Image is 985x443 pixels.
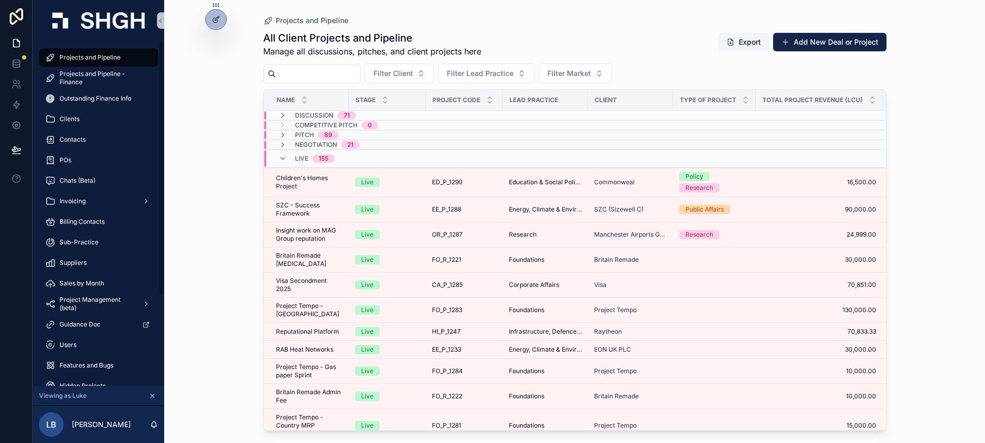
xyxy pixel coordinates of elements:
[594,306,667,314] a: Project Tempo
[594,230,667,239] a: Manchester Airports Group
[432,281,497,289] a: CA_P_1285
[295,131,314,139] span: Pitch
[361,178,373,187] div: Live
[39,336,158,354] a: Users
[594,421,637,430] span: Project Tempo
[509,281,559,289] span: Corporate Affairs
[295,111,333,120] span: Discussion
[509,256,544,264] span: Foundations
[432,328,497,336] a: HI_P_1247
[39,151,158,169] a: POs
[39,171,158,190] a: Chats (Beta)
[432,256,497,264] a: FO_R_1221
[762,306,876,314] a: 130,000.00
[60,341,76,349] span: Users
[594,205,667,214] a: SZC (Sizewell C)
[594,328,667,336] a: Raytheon
[432,256,461,264] span: FO_R_1221
[432,421,497,430] a: FO_P_1281
[39,69,158,87] a: Projects and Pipeline - Finance
[39,192,158,210] a: Invoicing
[762,328,876,336] a: 70,833.33
[594,392,639,400] span: Britain Remade
[276,174,343,190] span: Children's Homes Project
[432,367,463,375] span: FO_P_1284
[355,255,420,264] a: Live
[355,367,420,376] a: Live
[509,392,544,400] span: Foundations
[762,205,876,214] a: 90,000.00
[432,392,497,400] a: FO_R_1222
[679,230,750,239] a: Research
[60,238,98,246] span: Sub-Practice
[547,68,591,79] span: Filter Market
[762,230,876,239] span: 24,999.00
[762,96,863,104] span: Total Project Revenue (LCU)
[594,178,635,186] span: Commonweal
[263,31,481,45] h1: All Client Projects and Pipeline
[60,53,121,62] span: Projects and Pipeline
[762,421,876,430] a: 15,000.00
[39,254,158,272] a: Suppliers
[295,155,308,163] span: Live
[432,178,463,186] span: ED_P_1290
[594,281,606,289] span: Visa
[276,328,343,336] a: Reputational Platform
[60,320,101,329] span: Guidance Doc
[762,281,876,289] a: 70,851.00
[39,295,158,313] a: Project Management (beta)
[39,130,158,149] a: Contacts
[361,367,373,376] div: Live
[509,205,582,214] a: Energy, Climate & Environment
[432,205,497,214] a: EE_P_1288
[361,255,373,264] div: Live
[276,413,343,438] a: Project Tempo - Country MRP Dashboards
[595,96,617,104] span: Client
[60,259,87,267] span: Suppliers
[263,15,348,26] a: Projects and Pipeline
[594,367,667,375] a: Project Tempo
[438,64,535,83] button: Select Button
[39,315,158,334] a: Guidance Doc
[594,345,667,354] a: EON UK PLC
[594,345,631,354] span: EON UK PLC
[762,178,876,186] a: 16,500.00
[685,172,703,181] div: Policy
[509,345,582,354] a: Energy, Climate & Environment
[276,345,343,354] a: RAB Heat Networks
[355,280,420,290] a: Live
[276,363,343,379] a: Project Tempo - Gas paper Sprint
[762,345,876,354] span: 30,000.00
[509,230,537,239] span: Research
[680,96,736,104] span: Type of Project
[361,392,373,401] div: Live
[594,306,637,314] a: Project Tempo
[60,115,80,123] span: Clients
[276,328,339,336] span: Reputational Platform
[60,70,148,86] span: Projects and Pipeline - Finance
[594,178,667,186] a: Commonweal
[355,421,420,430] a: Live
[361,305,373,315] div: Live
[39,356,158,375] a: Features and Bugs
[432,281,463,289] span: CA_P_1285
[432,96,480,104] span: Project Code
[594,421,667,430] a: Project Tempo
[276,302,343,318] a: Project Tempo - [GEOGRAPHIC_DATA]
[276,345,333,354] span: RAB Heat Networks
[276,201,343,218] a: SZC - Success Framework
[347,141,353,149] div: 21
[509,306,582,314] a: Foundations
[509,392,582,400] a: Foundations
[39,89,158,108] a: Outstanding Finance Info
[39,392,87,400] span: Viewing as Luke
[685,205,724,214] div: Public Affairs
[432,205,461,214] span: EE_P_1288
[60,361,113,370] span: Features and Bugs
[39,377,158,395] a: Hidden Projects
[432,178,497,186] a: ED_P_1290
